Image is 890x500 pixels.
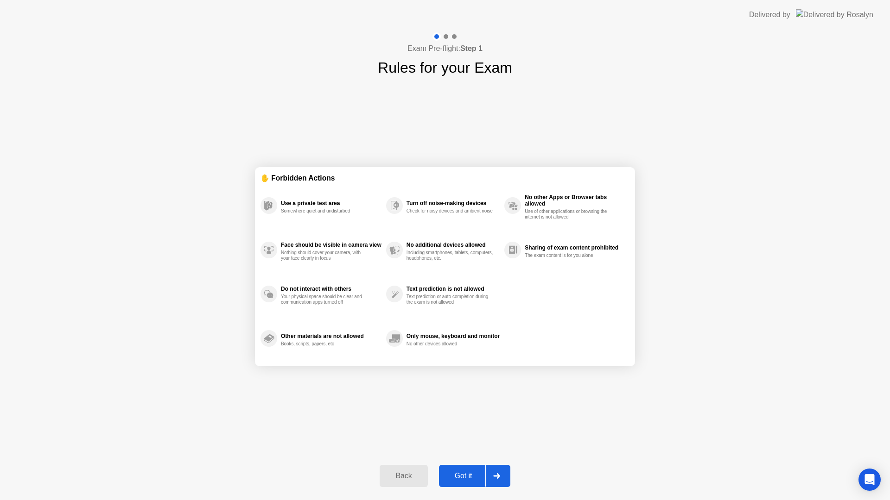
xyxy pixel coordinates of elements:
[281,294,369,305] div: Your physical space should be clear and communication apps turned off
[281,250,369,261] div: Nothing should cover your camera, with your face clearly in focus
[525,194,625,207] div: No other Apps or Browser tabs allowed
[407,43,483,54] h4: Exam Pre-flight:
[525,253,612,258] div: The exam content is for you alone
[281,200,381,206] div: Use a private test area
[281,242,381,248] div: Face should be visible in camera view
[407,200,500,206] div: Turn off noise-making devices
[460,44,483,52] b: Step 1
[525,209,612,220] div: Use of other applications or browsing the internet is not allowed
[407,333,500,339] div: Only mouse, keyboard and monitor
[382,472,425,480] div: Back
[407,294,494,305] div: Text prediction or auto-completion during the exam is not allowed
[439,465,510,487] button: Got it
[407,286,500,292] div: Text prediction is not allowed
[378,56,512,79] h1: Rules for your Exam
[261,173,629,183] div: ✋ Forbidden Actions
[380,465,427,487] button: Back
[858,469,881,491] div: Open Intercom Messenger
[442,472,485,480] div: Got it
[796,9,873,20] img: Delivered by Rosalyn
[281,286,381,292] div: Do not interact with others
[407,208,494,214] div: Check for noisy devices and ambient noise
[749,9,790,20] div: Delivered by
[281,208,369,214] div: Somewhere quiet and undisturbed
[281,341,369,347] div: Books, scripts, papers, etc
[407,242,500,248] div: No additional devices allowed
[407,341,494,347] div: No other devices allowed
[407,250,494,261] div: Including smartphones, tablets, computers, headphones, etc.
[525,244,625,251] div: Sharing of exam content prohibited
[281,333,381,339] div: Other materials are not allowed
